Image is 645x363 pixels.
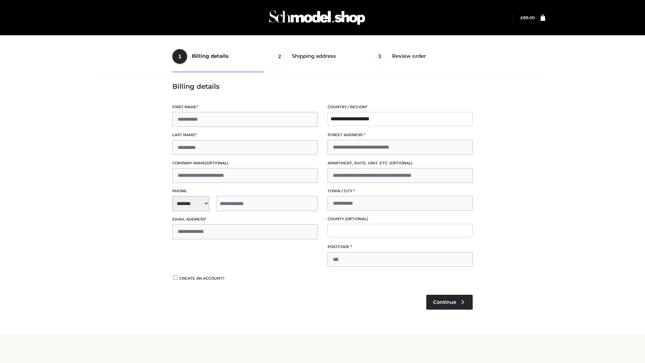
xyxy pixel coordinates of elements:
[328,132,473,138] label: Street address
[328,216,473,222] label: County
[172,132,317,138] label: Last name
[433,299,456,305] span: Continue
[520,15,535,20] a: £89.00
[520,15,523,20] span: £
[172,160,317,166] label: Company name
[205,161,228,165] span: (optional)
[172,275,178,280] input: Create an account?
[172,82,473,90] h3: Billing details
[179,276,225,281] span: Create an account?
[345,216,368,221] span: (optional)
[328,188,473,194] label: Town / City
[389,161,413,165] span: (optional)
[172,188,317,194] label: Phone
[328,160,473,166] label: Apartment, suite, unit, etc.
[172,104,317,110] label: First name
[426,295,473,310] a: Continue
[328,244,473,250] label: Postcode
[267,4,368,31] img: Schmodel Admin 964
[328,104,473,110] label: Country / Region
[520,15,535,20] bdi: 89.00
[172,216,317,223] label: Email address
